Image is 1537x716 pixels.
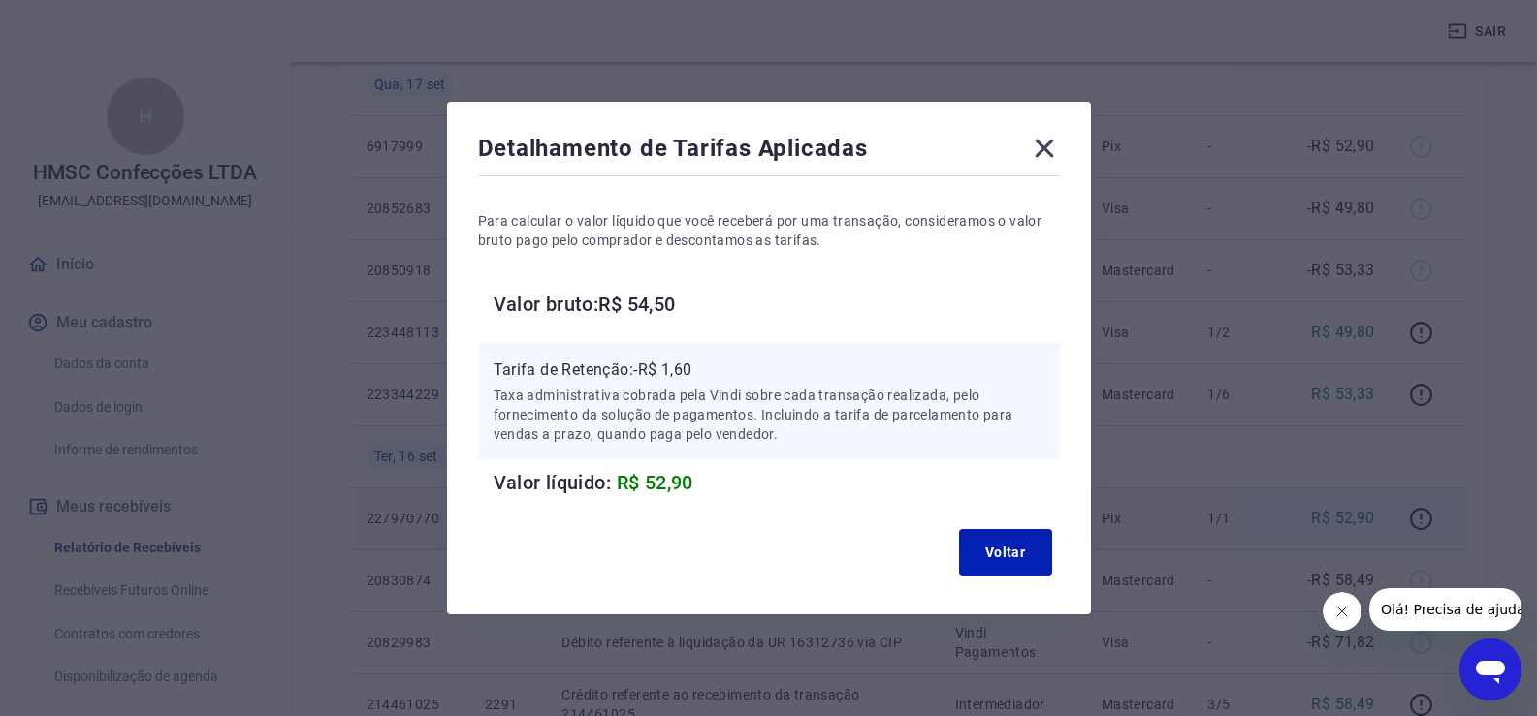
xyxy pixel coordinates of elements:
[1459,638,1521,700] iframe: Botão para abrir a janela de mensagens
[1323,592,1361,631] iframe: Fechar mensagem
[478,133,1060,171] div: Detalhamento de Tarifas Aplicadas
[494,386,1044,444] p: Taxa administrativa cobrada pela Vindi sobre cada transação realizada, pelo fornecimento da soluç...
[494,289,1060,320] h6: Valor bruto: R$ 54,50
[494,358,1044,382] p: Tarifa de Retenção: -R$ 1,60
[12,14,163,29] span: Olá! Precisa de ajuda?
[478,211,1060,250] p: Para calcular o valor líquido que você receberá por uma transação, consideramos o valor bruto pag...
[494,467,1060,498] h6: Valor líquido:
[959,529,1052,576] button: Voltar
[617,471,693,494] span: R$ 52,90
[1369,588,1521,631] iframe: Mensagem da empresa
